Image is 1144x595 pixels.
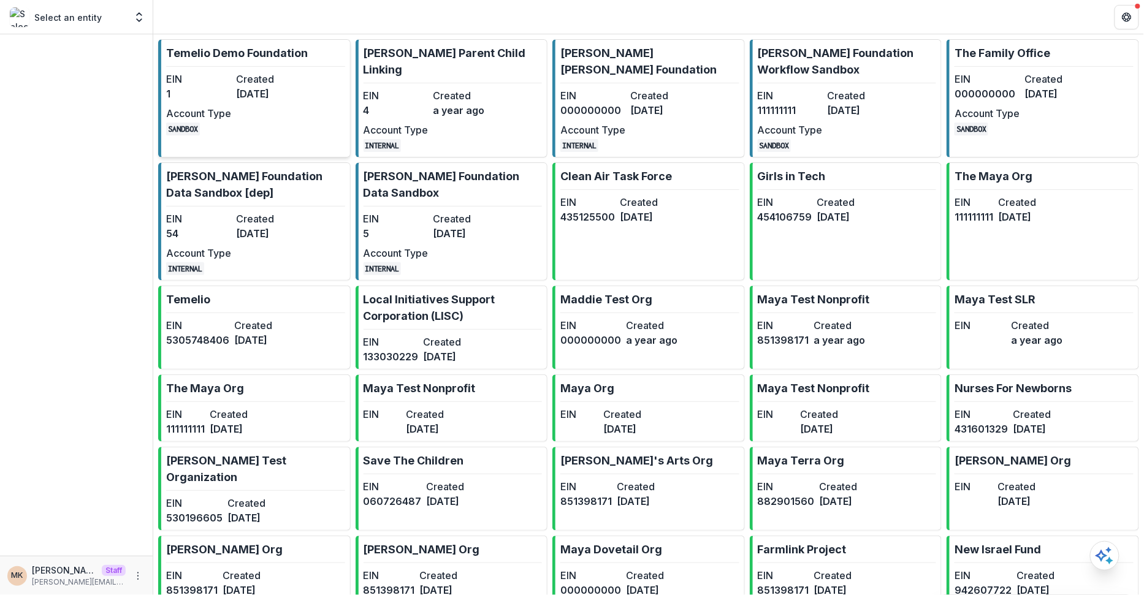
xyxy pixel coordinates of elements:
dd: 111111111 [166,422,205,436]
a: Temelio Demo FoundationEIN1Created[DATE]Account TypeSANDBOX [158,39,351,157]
code: INTERNAL [166,262,204,275]
p: Temelio [166,291,210,308]
p: Local Initiatives Support Corporation (LISC) [364,291,543,324]
p: Clean Air Task Force [560,168,672,184]
p: [PERSON_NAME] Parent Child Linking [364,45,543,78]
a: [PERSON_NAME] Test OrganizationEIN530196605Created[DATE] [158,447,351,531]
p: [PERSON_NAME] Org [166,541,283,558]
a: Girls in TechEIN454106759Created[DATE] [750,162,942,281]
dt: EIN [560,479,612,494]
dt: EIN [955,479,993,494]
button: Get Help [1115,5,1139,29]
dt: EIN [560,318,621,333]
dt: Created [427,479,485,494]
dt: EIN [364,211,429,226]
dd: 060726487 [364,494,422,509]
dd: a year ago [626,333,687,347]
dt: EIN [166,211,231,226]
a: TemelioEIN5305748406Created[DATE] [158,286,351,370]
dd: [DATE] [210,422,248,436]
a: Maya Terra OrgEIN882901560Created[DATE] [750,447,942,531]
div: Maya Kuppermann [12,572,23,580]
p: [PERSON_NAME] [32,564,97,577]
a: The Maya OrgEIN111111111Created[DATE] [947,162,1139,281]
p: Maya Dovetail Org [560,541,662,558]
p: Staff [102,565,126,576]
p: [PERSON_NAME] Foundation Workflow Sandbox [758,45,937,78]
dd: [DATE] [817,210,872,224]
dt: EIN [758,568,809,583]
dt: Created [210,407,248,422]
dt: Created [1024,72,1089,86]
dd: [DATE] [820,494,877,509]
dt: EIN [955,72,1020,86]
dd: [DATE] [801,422,839,436]
p: [PERSON_NAME] Test Organization [166,452,345,485]
a: [PERSON_NAME] Foundation Data Sandbox [dep]EIN54Created[DATE]Account TypeINTERNAL [158,162,351,281]
dt: Created [236,72,301,86]
dt: EIN [560,195,615,210]
dt: Created [433,88,498,103]
dt: EIN [364,88,429,103]
code: INTERNAL [560,139,598,152]
dd: 133030229 [364,349,419,364]
dd: [DATE] [1024,86,1089,101]
p: The Maya Org [166,380,244,396]
a: Save The ChildrenEIN060726487Created[DATE] [356,447,548,531]
dd: 431601329 [955,422,1008,436]
dt: Created [620,195,674,210]
dt: Created [630,88,695,103]
dd: [DATE] [427,494,485,509]
button: Open entity switcher [131,5,148,29]
dd: 000000000 [955,86,1020,101]
p: Maya Org [560,380,614,396]
dd: [DATE] [630,103,695,118]
dt: Created [801,407,839,422]
dt: Created [814,568,866,583]
dd: 454106759 [758,210,812,224]
p: Save The Children [364,452,464,469]
dd: 111111111 [955,210,993,224]
dt: Created [227,496,284,510]
a: Maya Test NonprofitEIN851398171Createda year ago [750,286,942,370]
a: Maya Test NonprofitEINCreated[DATE] [356,374,548,442]
a: The Family OfficeEIN000000000Created[DATE]Account TypeSANDBOX [947,39,1139,157]
a: Nurses For NewbornsEIN431601329Created[DATE] [947,374,1139,442]
dd: [DATE] [998,210,1037,224]
dd: 530196605 [166,510,223,525]
dd: [DATE] [424,349,479,364]
dt: Created [626,318,687,333]
p: Girls in Tech [758,168,826,184]
dd: 54 [166,226,231,241]
a: [PERSON_NAME] Parent Child LinkingEIN4Createda year agoAccount TypeINTERNAL [356,39,548,157]
code: INTERNAL [364,139,402,152]
dt: Account Type [166,106,231,121]
dt: EIN [166,568,218,583]
button: More [131,569,145,583]
dt: EIN [166,407,205,422]
p: The Family Office [955,45,1050,61]
dt: EIN [758,88,823,103]
code: SANDBOX [758,139,791,152]
p: Nurses For Newborns [955,380,1072,396]
p: Maya Test SLR [955,291,1035,308]
p: [PERSON_NAME][EMAIL_ADDRESS][DOMAIN_NAME] [32,577,126,588]
dt: Account Type [955,106,1020,121]
p: Maya Test Nonprofit [364,380,476,396]
dt: EIN [560,568,621,583]
p: [PERSON_NAME] Foundation Data Sandbox [dep] [166,168,345,201]
dt: Created [814,318,866,333]
dt: Created [603,407,641,422]
dt: EIN [166,318,229,333]
code: SANDBOX [166,123,200,135]
p: Farmlink Project [758,541,847,558]
dd: [DATE] [236,226,301,241]
dd: 4 [364,103,429,118]
dt: EIN [364,568,415,583]
dd: 851398171 [758,333,809,347]
dt: Created [234,318,297,333]
dt: Created [1016,568,1073,583]
dd: 5 [364,226,429,241]
dt: EIN [364,407,402,422]
dt: EIN [758,318,809,333]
